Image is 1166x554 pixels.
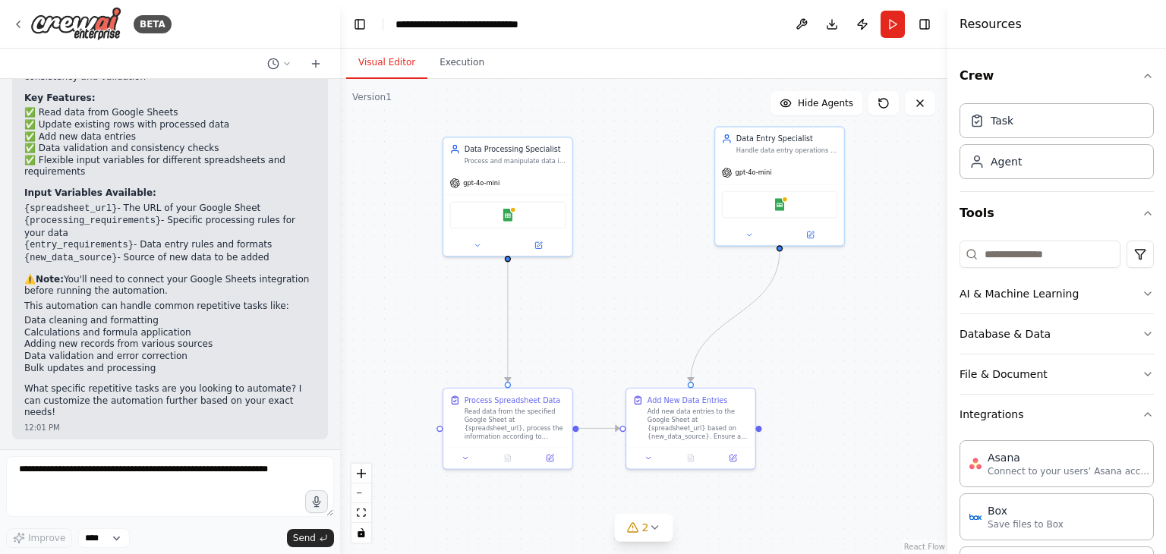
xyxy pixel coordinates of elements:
[443,388,573,470] div: Process Spreadsheet DataRead data from the specified Google Sheet at {spreadsheet_url}, process t...
[465,144,566,155] div: Data Processing Specialist
[351,464,371,543] div: React Flow controls
[24,239,316,252] li: - Data entry rules and formats
[24,351,316,363] li: Data validation and error correction
[465,408,566,441] div: Read data from the specified Google Sheet at {spreadsheet_url}, process the information according...
[28,532,65,544] span: Improve
[969,511,982,523] img: Box
[24,301,316,313] p: This automation can handle common repetitive tasks like:
[134,15,172,33] div: BETA
[960,314,1154,354] button: Database & Data
[24,143,316,155] li: ✅ Data validation and consistency checks
[24,363,316,375] li: Bulk updates and processing
[648,408,749,441] div: Add new data entries to the Google Sheet at {spreadsheet_url} based on {new_data_source}. Ensure ...
[304,55,328,73] button: Start a new chat
[771,91,862,115] button: Hide Agents
[960,192,1154,235] button: Tools
[349,14,370,35] button: Hide left sidebar
[287,529,334,547] button: Send
[798,97,853,109] span: Hide Agents
[352,91,392,103] div: Version 1
[24,252,316,265] li: - Source of new data to be added
[715,452,751,464] button: Open in side panel
[346,47,427,79] button: Visual Editor
[24,155,316,178] li: ✅ Flexible input variables for different spreadsheets and requirements
[960,55,1154,97] button: Crew
[24,240,134,250] code: {entry_requirements}
[960,97,1154,191] div: Crew
[465,395,560,405] div: Process Spreadsheet Data
[30,7,121,41] img: Logo
[988,465,1155,477] p: Connect to your users’ Asana accounts
[914,14,935,35] button: Hide right sidebar
[615,514,673,542] button: 2
[24,338,316,351] li: Adding new records from various sources
[960,15,1022,33] h4: Resources
[736,134,838,144] div: Data Entry Specialist
[669,452,713,464] button: No output available
[24,315,316,327] li: Data cleaning and formatting
[988,450,1155,465] div: Asana
[648,395,728,405] div: Add New Data Entries
[24,274,316,297] p: ⚠️ You'll need to connect your Google Sheets integration before running the automation.
[904,543,945,551] a: React Flow attribution
[24,107,316,119] li: ✅ Read data from Google Sheets
[579,423,619,433] g: Edge from 4d41b712-8e07-460c-9a98-6e6e93f27d8e to 8d3164ae-4284-476f-9882-832099375631
[427,47,496,79] button: Execution
[24,253,117,263] code: {new_data_source}
[24,203,117,214] code: {spreadsheet_url}
[351,523,371,543] button: toggle interactivity
[293,532,316,544] span: Send
[960,395,1154,434] button: Integrations
[305,490,328,513] button: Click to speak your automation idea
[351,503,371,523] button: fit view
[395,17,562,32] nav: breadcrumb
[502,209,515,222] img: Google Sheets
[463,179,499,187] span: gpt-4o-mini
[991,113,1013,128] div: Task
[503,261,513,382] g: Edge from 037925b9-724e-4dd2-a70d-7302b3073b67 to 4d41b712-8e07-460c-9a98-6e6e93f27d8e
[465,156,566,165] div: Process and manipulate data in Google Sheets efficiently, including reading data, performing calc...
[642,520,649,535] span: 2
[509,239,568,252] button: Open in side panel
[24,422,316,433] div: 12:01 PM
[261,55,298,73] button: Switch to previous chat
[685,250,785,381] g: Edge from 537db2fa-7245-4fc8-8f01-22dea4b00905 to 8d3164ae-4284-476f-9882-832099375631
[991,154,1022,169] div: Agent
[960,354,1154,394] button: File & Document
[24,203,316,216] li: - The URL of your Google Sheet
[988,503,1064,518] div: Box
[532,452,568,464] button: Open in side panel
[24,187,156,198] strong: Input Variables Available:
[969,458,982,470] img: Asana
[736,146,838,154] div: Handle data entry operations in Google Sheets, including adding new records, updating existing en...
[988,518,1064,530] p: Save files to Box
[486,452,530,464] button: No output available
[24,131,316,143] li: ✅ Add new data entries
[443,137,573,257] div: Data Processing SpecialistProcess and manipulate data in Google Sheets efficiently, including rea...
[24,93,95,103] strong: Key Features:
[960,274,1154,313] button: AI & Machine Learning
[626,388,756,470] div: Add New Data EntriesAdd new data entries to the Google Sheet at {spreadsheet_url} based on {new_d...
[24,215,316,239] li: - Specific processing rules for your data
[24,216,161,226] code: {processing_requirements}
[774,198,786,211] img: Google Sheets
[24,327,316,339] li: Calculations and formula application
[24,119,316,131] li: ✅ Update existing rows with processed data
[351,483,371,503] button: zoom out
[24,383,316,419] p: What specific repetitive tasks are you looking to automate? I can customize the automation furthe...
[735,168,771,177] span: gpt-4o-mini
[36,274,64,285] strong: Note:
[780,228,840,241] button: Open in side panel
[714,126,845,246] div: Data Entry SpecialistHandle data entry operations in Google Sheets, including adding new records,...
[351,464,371,483] button: zoom in
[6,528,72,548] button: Improve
